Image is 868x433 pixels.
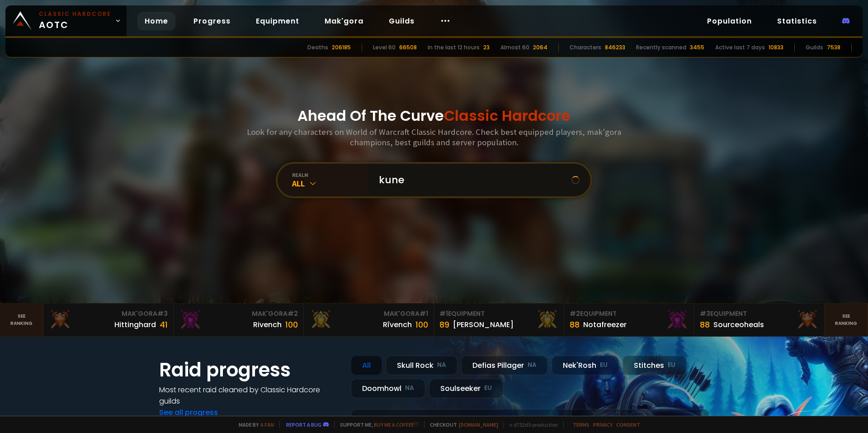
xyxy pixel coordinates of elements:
[424,421,498,428] span: Checkout
[700,319,710,331] div: 88
[533,43,547,52] div: 2064
[386,356,458,375] div: Skull Rock
[157,309,168,318] span: # 3
[383,319,412,330] div: Rîvench
[243,127,625,148] h3: Look for any characters on World of Warcraft Classic Hardcore. Check best equipped players, mak'g...
[285,319,298,331] div: 100
[428,43,480,52] div: In the last 12 hours
[288,309,298,318] span: # 2
[570,43,601,52] div: Characters
[39,10,111,18] small: Classic Hardcore
[43,304,174,336] a: Mak'Gora#3Hittinghard41
[114,319,156,330] div: Hittinghard
[351,409,709,433] a: a month agozgpetri on godDefias Pillager8 /90
[5,5,127,36] a: Classic HardcoreAOTC
[573,421,590,428] a: Terms
[415,319,428,331] div: 100
[700,12,759,30] a: Population
[453,319,514,330] div: [PERSON_NAME]
[713,319,764,330] div: Sourceoheals
[374,421,419,428] a: Buy me a coffee
[297,105,571,127] h1: Ahead Of The Curve
[174,304,304,336] a: Mak'Gora#2Rivench100
[690,43,704,52] div: 3455
[160,319,168,331] div: 41
[570,309,580,318] span: # 2
[605,43,625,52] div: 846233
[437,361,446,370] small: NA
[179,309,298,319] div: Mak'Gora
[159,384,340,407] h4: Most recent raid cleaned by Classic Hardcore guilds
[253,319,282,330] div: Rivench
[770,12,824,30] a: Statistics
[39,10,111,32] span: AOTC
[249,12,307,30] a: Equipment
[827,43,840,52] div: 7538
[292,171,368,178] div: realm
[233,421,274,428] span: Made by
[564,304,694,336] a: #2Equipment88Notafreezer
[159,356,340,384] h1: Raid progress
[500,43,529,52] div: Almost 60
[825,304,868,336] a: Seeranking
[382,12,422,30] a: Guilds
[304,304,434,336] a: Mak'Gora#1Rîvench100
[600,361,608,370] small: EU
[159,407,218,418] a: See all progress
[623,356,687,375] div: Stitches
[292,178,368,189] div: All
[636,43,686,52] div: Recently scanned
[439,309,558,319] div: Equipment
[570,309,689,319] div: Equipment
[461,356,548,375] div: Defias Pillager
[351,379,425,398] div: Doomhowl
[459,421,498,428] a: [DOMAIN_NAME]
[429,379,503,398] div: Soulseeker
[616,421,640,428] a: Consent
[373,43,396,52] div: Level 60
[444,105,571,126] span: Classic Hardcore
[186,12,238,30] a: Progress
[715,43,765,52] div: Active last 7 days
[405,384,414,393] small: NA
[593,421,613,428] a: Privacy
[504,421,558,428] span: v. d752d5 - production
[49,309,168,319] div: Mak'Gora
[484,384,492,393] small: EU
[570,319,580,331] div: 88
[528,361,537,370] small: NA
[137,12,175,30] a: Home
[286,421,321,428] a: Report a bug
[439,319,449,331] div: 89
[769,43,783,52] div: 10833
[583,319,627,330] div: Notafreezer
[700,309,819,319] div: Equipment
[399,43,417,52] div: 66508
[373,164,571,196] input: Search a character...
[434,304,564,336] a: #1Equipment89[PERSON_NAME]
[483,43,490,52] div: 23
[668,361,675,370] small: EU
[309,309,428,319] div: Mak'Gora
[420,309,428,318] span: # 1
[334,421,419,428] span: Support me,
[317,12,371,30] a: Mak'gora
[694,304,825,336] a: #3Equipment88Sourceoheals
[700,309,710,318] span: # 3
[332,43,351,52] div: 206185
[439,309,448,318] span: # 1
[806,43,823,52] div: Guilds
[260,421,274,428] a: a fan
[351,356,382,375] div: All
[552,356,619,375] div: Nek'Rosh
[307,43,328,52] div: Deaths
